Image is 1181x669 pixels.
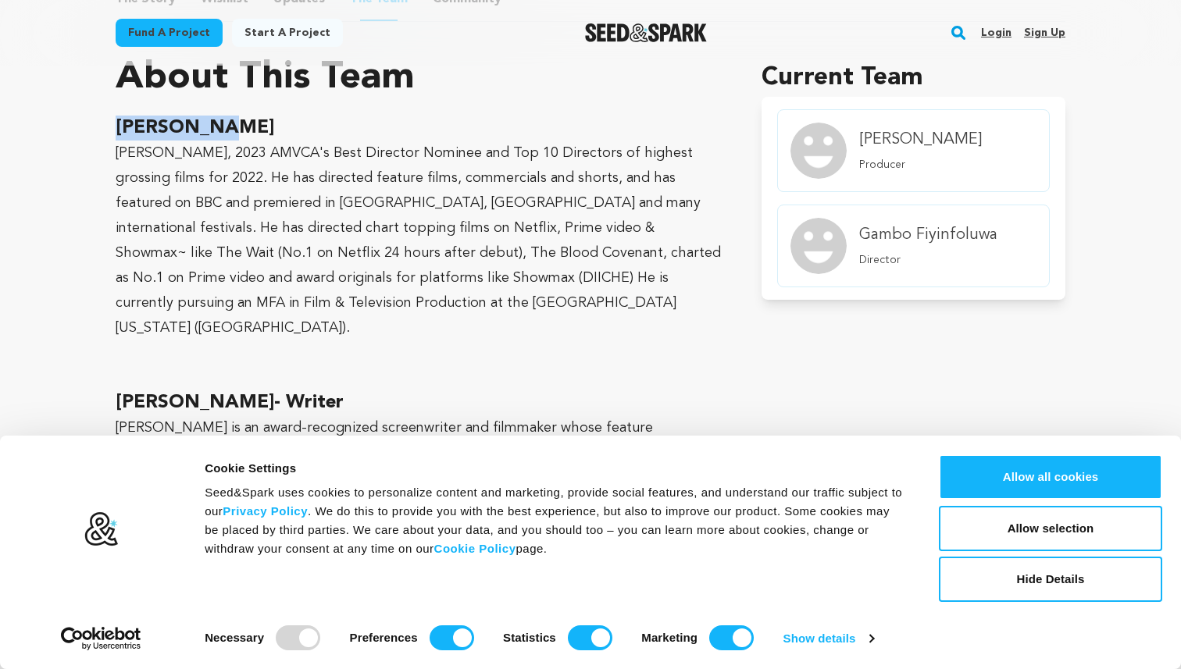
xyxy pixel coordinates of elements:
[762,59,1065,97] h1: Current Team
[116,59,415,97] h1: About This Team
[859,157,982,173] p: Producer
[434,542,516,555] a: Cookie Policy
[790,123,847,179] img: Team Image
[585,23,708,42] img: Seed&Spark Logo Dark Mode
[33,627,169,650] a: Usercentrics Cookiebot - opens in a new window
[116,116,724,141] h2: [PERSON_NAME]
[204,619,205,620] legend: Consent Selection
[1024,20,1065,45] a: Sign up
[503,631,556,644] strong: Statistics
[859,129,982,151] h4: [PERSON_NAME]
[232,19,343,47] a: Start a project
[777,109,1050,192] a: member.name Profile
[777,205,1050,287] a: member.name Profile
[350,631,418,644] strong: Preferences
[116,415,724,590] p: [PERSON_NAME] is an award-recognized screenwriter and filmmaker whose feature screenplay —a bold,...
[585,23,708,42] a: Seed&Spark Homepage
[205,631,264,644] strong: Necessary
[939,557,1162,602] button: Hide Details
[223,504,308,518] a: Privacy Policy
[116,141,724,340] p: [PERSON_NAME], 2023 AMVCA's Best Director Nominee and Top 10 Directors of highest grossing films ...
[116,19,223,47] a: Fund a project
[116,390,724,415] h2: [PERSON_NAME]- Writer
[939,506,1162,551] button: Allow selection
[859,224,997,246] h4: Gambo Fiyinfoluwa
[981,20,1012,45] a: Login
[783,627,874,650] a: Show details
[84,511,119,547] img: logo
[641,631,698,644] strong: Marketing
[205,483,904,558] div: Seed&Spark uses cookies to personalize content and marketing, provide social features, and unders...
[939,454,1162,500] button: Allow all cookies
[790,218,847,274] img: Team Image
[859,252,997,268] p: Director
[205,459,904,478] div: Cookie Settings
